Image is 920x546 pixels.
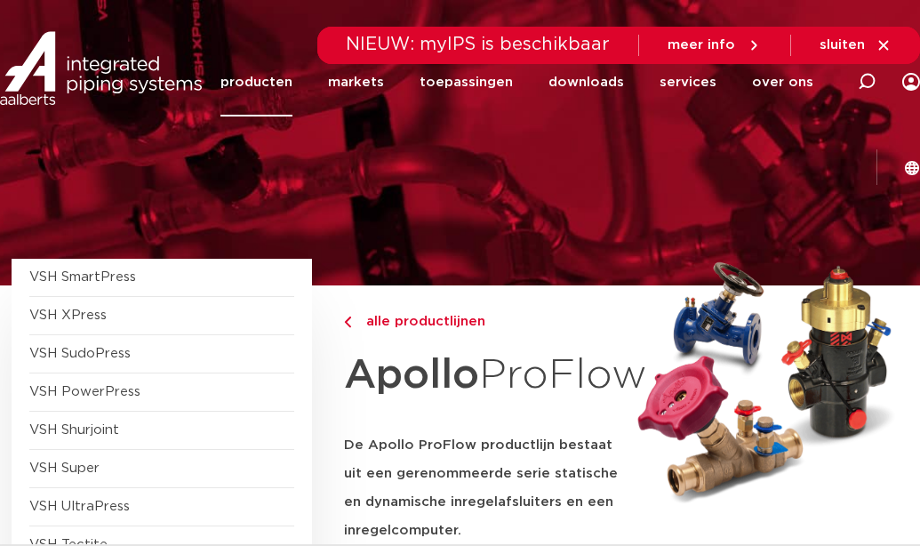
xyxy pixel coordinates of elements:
[328,48,384,116] a: markets
[344,431,621,545] h5: De Apollo ProFlow productlijn bestaat uit een gerenommeerde serie statische en dynamische inregel...
[29,309,107,322] a: VSH XPress
[344,341,621,410] h1: ProFlow
[668,38,735,52] span: meer info
[29,270,136,284] a: VSH SmartPress
[668,37,762,53] a: meer info
[220,48,292,116] a: producten
[660,48,716,116] a: services
[29,462,100,475] a: VSH Super
[220,48,813,116] nav: Menu
[820,37,892,53] a: sluiten
[902,62,920,101] div: my IPS
[548,48,624,116] a: downloads
[29,423,119,437] a: VSH Shurjoint
[344,311,621,333] a: alle productlijnen
[344,355,479,396] strong: Apollo
[29,347,131,360] a: VSH SudoPress
[420,48,513,116] a: toepassingen
[29,500,130,513] a: VSH UltraPress
[752,48,813,116] a: over ons
[356,315,485,328] span: alle productlijnen
[820,38,865,52] span: sluiten
[29,385,140,398] a: VSH PowerPress
[344,317,351,328] img: chevron-right.svg
[346,36,610,53] span: NIEUW: myIPS is beschikbaar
